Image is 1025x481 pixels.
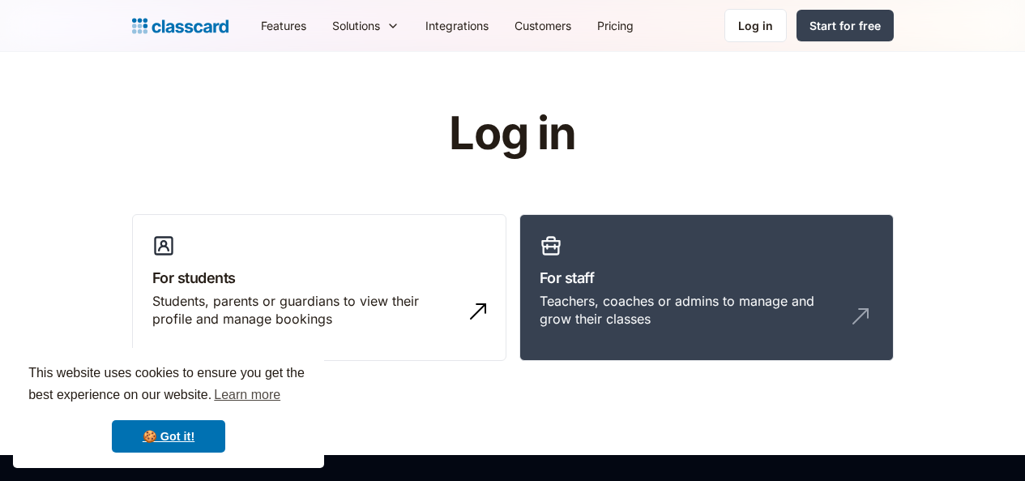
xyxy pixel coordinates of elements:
h3: For students [152,267,486,289]
a: dismiss cookie message [112,420,225,453]
h3: For staff [540,267,873,289]
div: Log in [738,17,773,34]
div: cookieconsent [13,348,324,468]
a: Integrations [412,7,502,44]
div: Solutions [332,17,380,34]
h1: Log in [255,109,770,159]
a: Pricing [584,7,647,44]
div: Teachers, coaches or admins to manage and grow their classes [540,292,841,329]
span: This website uses cookies to ensure you get the best experience on our website. [28,363,309,407]
a: home [132,15,228,37]
div: Solutions [319,7,412,44]
a: Features [248,7,319,44]
div: Students, parents or guardians to view their profile and manage bookings [152,292,454,329]
a: Customers [502,7,584,44]
a: Start for free [797,10,894,41]
a: For studentsStudents, parents or guardians to view their profile and manage bookings [132,214,506,362]
a: For staffTeachers, coaches or admins to manage and grow their classes [519,214,894,362]
a: Log in [724,9,787,42]
div: Start for free [809,17,881,34]
a: learn more about cookies [211,383,283,407]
